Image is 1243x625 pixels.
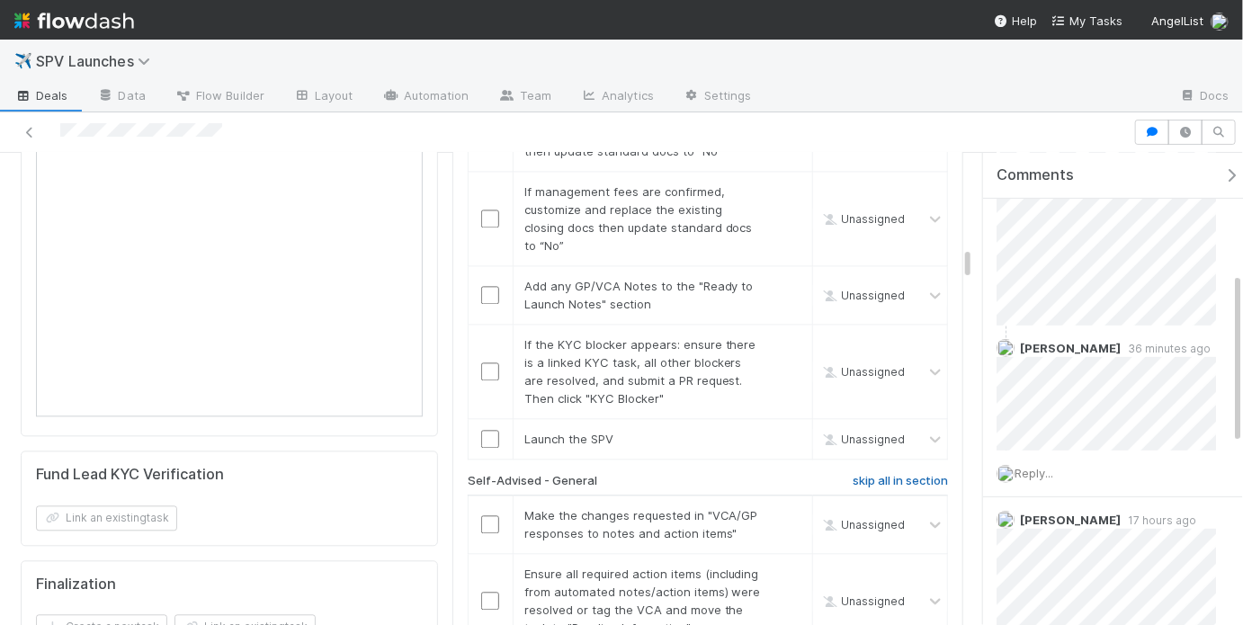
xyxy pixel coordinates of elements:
[368,83,484,112] a: Automation
[819,211,905,225] span: Unassigned
[484,83,566,112] a: Team
[83,83,160,112] a: Data
[668,83,766,112] a: Settings
[160,83,279,112] a: Flow Builder
[853,474,948,488] h6: skip all in section
[819,594,905,608] span: Unassigned
[14,53,32,68] span: ✈️
[36,505,177,531] button: Link an existingtask
[997,166,1074,184] span: Comments
[819,288,905,301] span: Unassigned
[524,279,754,311] span: Add any GP/VCA Notes to the "Ready to Launch Notes" section
[1051,13,1122,28] span: My Tasks
[36,466,224,484] h5: Fund Lead KYC Verification
[1020,341,1121,355] span: [PERSON_NAME]
[853,474,948,496] a: skip all in section
[468,474,597,488] h6: Self-Advised - General
[524,337,756,406] span: If the KYC blocker appears: ensure there is a linked KYC task, all other blockers are resolved, a...
[819,432,905,445] span: Unassigned
[994,12,1037,30] div: Help
[819,518,905,531] span: Unassigned
[14,5,134,36] img: logo-inverted-e16ddd16eac7371096b0.svg
[1121,513,1196,527] span: 17 hours ago
[36,576,116,594] h5: Finalization
[524,108,750,158] span: If a carry hurdle is confirmed, customize and replace the existing closing docs then update stand...
[1015,466,1053,480] span: Reply...
[1165,83,1243,112] a: Docs
[819,364,905,378] span: Unassigned
[1121,342,1211,355] span: 36 minutes ago
[279,83,368,112] a: Layout
[1151,13,1203,28] span: AngelList
[14,86,68,104] span: Deals
[524,184,753,253] span: If management fees are confirmed, customize and replace the existing closing docs then update sta...
[174,86,264,104] span: Flow Builder
[1051,12,1122,30] a: My Tasks
[1020,513,1121,527] span: [PERSON_NAME]
[997,465,1015,483] img: avatar_768cd48b-9260-4103-b3ef-328172ae0546.png
[997,511,1015,529] img: avatar_6daca87a-2c2e-4848-8ddb-62067031c24f.png
[36,52,159,70] span: SPV Launches
[524,508,758,540] span: Make the changes requested in "VCA/GP responses to notes and action items"
[1211,13,1229,31] img: avatar_768cd48b-9260-4103-b3ef-328172ae0546.png
[524,432,613,446] span: Launch the SPV
[566,83,668,112] a: Analytics
[997,339,1015,357] img: avatar_7ba8ec58-bd0f-432b-b5d2-ae377bfaef52.png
